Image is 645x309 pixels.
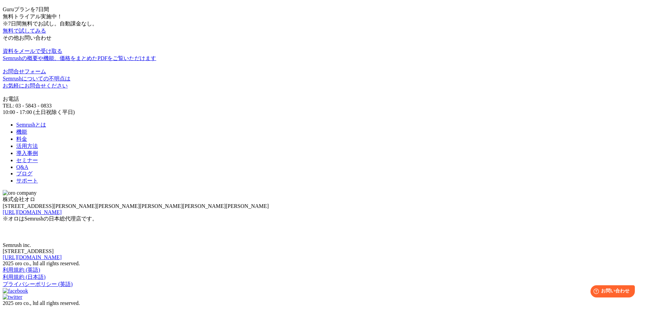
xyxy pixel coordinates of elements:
a: お問合せフォーム Semrushについての不明点はお気軽にお問合せください [3,62,642,90]
a: 資料をメールで受け取る Semrushの概要や機能、価格をまとめたPDFをご覧いただけます [3,42,642,62]
a: 利用規約 (日本語) [3,274,46,280]
div: ※7日間無料でお試し。自動課金なし。 [3,20,642,27]
div: お問合せフォーム [3,68,642,75]
a: サポート [16,178,38,184]
div: [STREET_ADDRESS] [3,248,642,254]
iframe: Help widget launcher [585,283,638,302]
a: 料金 [16,136,27,142]
a: ブログ [16,171,33,176]
span: 無料トライアル実施中！ [3,14,62,19]
img: facebook [3,288,28,294]
div: 10:00 - 17:00 (土日祝除く平日) [3,109,642,116]
div: ※オロはSemrushの日本総代理店です。 [3,215,642,223]
div: その他お問い合わせ [3,35,642,42]
div: お電話 [3,96,642,103]
a: プライバシーポリシー (英語) [3,281,73,287]
div: 資料をメールで受け取る [3,48,642,55]
a: セミナー [16,157,38,163]
div: Guruプランを7日間 [3,6,642,20]
div: Semrushについての不明点は お気軽にお問合せください [3,75,642,90]
a: 利用規約 (英語) [3,267,40,273]
a: Semrushとは [16,122,46,128]
a: 活用方法 [16,143,38,149]
a: 機能 [16,129,27,135]
div: [STREET_ADDRESS][PERSON_NAME][PERSON_NAME][PERSON_NAME][PERSON_NAME][PERSON_NAME] [3,203,642,209]
div: 株式会社オロ [3,196,642,203]
div: TEL: 03 - 5843 - 0833 [3,103,642,109]
a: Q&A [16,164,28,170]
img: twitter [3,294,22,300]
a: [URL][DOMAIN_NAME] [3,209,62,215]
div: Semrush inc. [3,242,642,248]
a: 無料で試してみる [3,28,46,34]
img: oro company [3,190,37,196]
div: 2025 oro co., ltd all rights reserved. [3,260,642,267]
div: Semrushの概要や機能、価格をまとめたPDFをご覧いただけます [3,55,642,62]
div: 2025 oro co., ltd all rights reserved. [3,300,642,306]
a: [URL][DOMAIN_NAME] [3,254,62,260]
a: 導入事例 [16,150,38,156]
